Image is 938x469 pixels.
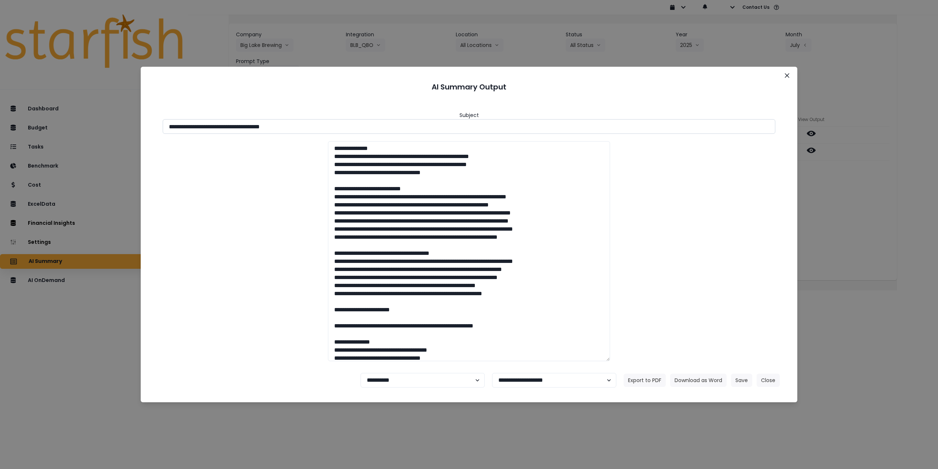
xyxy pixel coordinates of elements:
[781,70,793,81] button: Close
[731,374,752,387] button: Save
[459,111,479,119] header: Subject
[757,374,780,387] button: Close
[149,76,789,98] header: AI Summary Output
[670,374,727,387] button: Download as Word
[624,374,666,387] button: Export to PDF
